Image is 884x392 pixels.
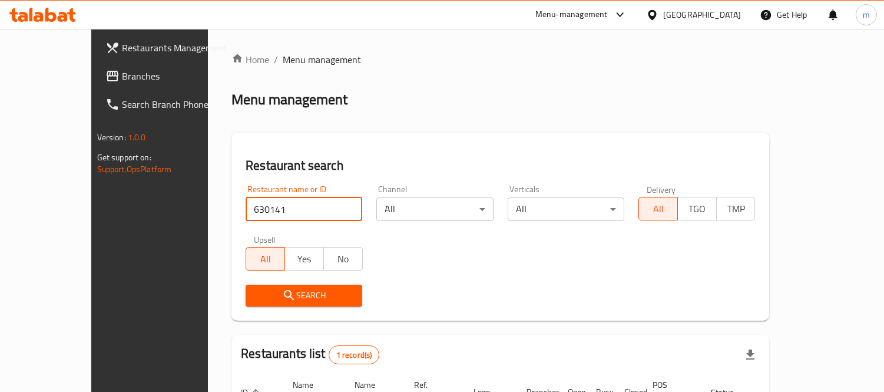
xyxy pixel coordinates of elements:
[231,52,269,67] a: Home
[97,150,151,165] span: Get support on:
[721,200,751,218] span: TMP
[284,247,324,271] button: Yes
[677,197,717,220] button: TGO
[231,52,769,67] nav: breadcrumb
[323,247,363,271] button: No
[96,34,239,62] a: Restaurants Management
[376,197,493,221] div: All
[329,350,379,361] span: 1 record(s)
[329,345,380,364] div: Total records count
[716,197,756,220] button: TMP
[863,8,870,21] span: m
[329,251,358,268] span: No
[535,8,608,22] div: Menu-management
[663,8,741,21] div: [GEOGRAPHIC_DATA]
[246,197,362,221] input: Search for restaurant name or ID..
[231,90,347,109] h2: Menu management
[96,90,239,118] a: Search Branch Phone
[254,235,276,243] label: Upsell
[290,251,319,268] span: Yes
[255,288,353,303] span: Search
[246,157,755,174] h2: Restaurant search
[638,197,678,220] button: All
[122,41,230,55] span: Restaurants Management
[241,345,379,364] h2: Restaurants list
[274,52,278,67] li: /
[647,185,676,193] label: Delivery
[644,200,673,218] span: All
[508,197,624,221] div: All
[97,162,172,177] a: Support.OpsPlatform
[246,247,285,271] button: All
[122,69,230,83] span: Branches
[246,285,362,307] button: Search
[683,200,712,218] span: TGO
[97,130,126,145] span: Version:
[122,97,230,111] span: Search Branch Phone
[128,130,146,145] span: 1.0.0
[96,62,239,90] a: Branches
[251,251,280,268] span: All
[283,52,361,67] span: Menu management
